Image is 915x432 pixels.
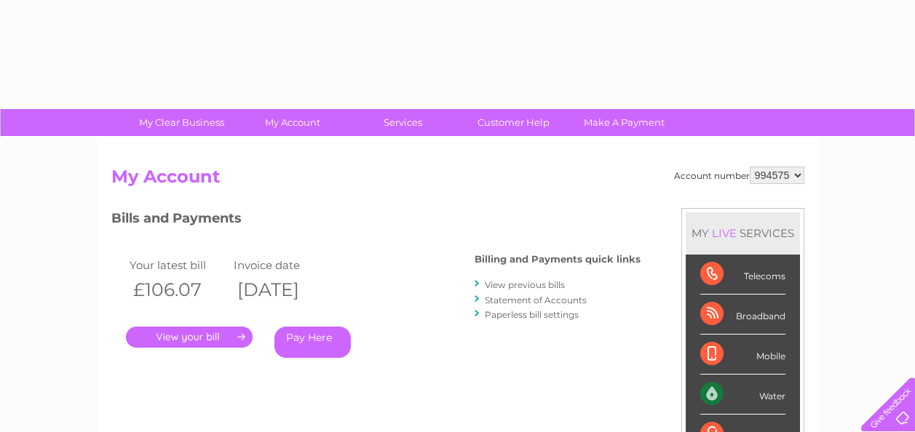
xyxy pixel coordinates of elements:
a: Pay Here [274,327,351,358]
th: [DATE] [230,275,335,305]
div: Account number [674,167,804,184]
div: Water [700,375,785,415]
a: Services [343,109,463,136]
div: MY SERVICES [686,212,800,254]
a: My Clear Business [122,109,242,136]
div: LIVE [709,226,740,240]
a: Statement of Accounts [485,295,587,305]
a: Paperless bill settings [485,309,579,320]
a: . [126,327,253,348]
td: Invoice date [230,255,335,275]
h3: Bills and Payments [111,208,641,233]
div: Broadband [700,295,785,335]
a: View previous bills [485,279,565,290]
a: Customer Help [453,109,574,136]
th: £106.07 [126,275,231,305]
h2: My Account [111,167,804,194]
h4: Billing and Payments quick links [475,254,641,265]
a: My Account [232,109,352,136]
td: Your latest bill [126,255,231,275]
div: Mobile [700,335,785,375]
a: Make A Payment [564,109,684,136]
div: Telecoms [700,255,785,295]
